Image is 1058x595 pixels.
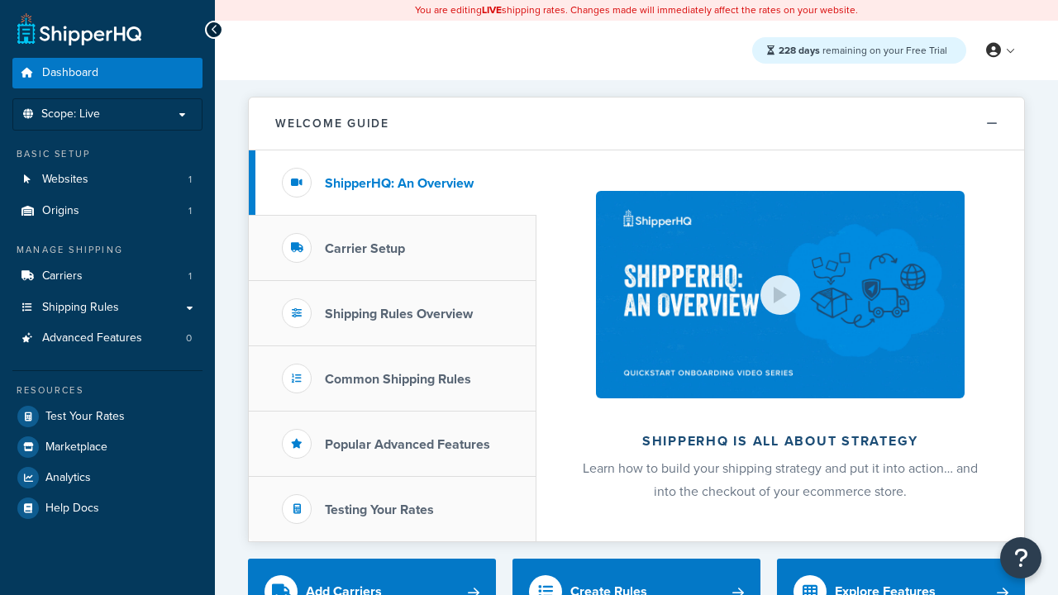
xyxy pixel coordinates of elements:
[12,463,203,493] a: Analytics
[12,261,203,292] a: Carriers1
[583,459,978,501] span: Learn how to build your shipping strategy and put it into action… and into the checkout of your e...
[12,323,203,354] li: Advanced Features
[596,191,965,398] img: ShipperHQ is all about strategy
[41,107,100,121] span: Scope: Live
[779,43,947,58] span: remaining on your Free Trial
[188,173,192,187] span: 1
[12,58,203,88] a: Dashboard
[186,331,192,345] span: 0
[12,432,203,462] a: Marketplace
[42,173,88,187] span: Websites
[12,147,203,161] div: Basic Setup
[12,293,203,323] a: Shipping Rules
[45,440,107,455] span: Marketplace
[12,164,203,195] a: Websites1
[45,471,91,485] span: Analytics
[779,43,820,58] strong: 228 days
[325,372,471,387] h3: Common Shipping Rules
[45,410,125,424] span: Test Your Rates
[42,204,79,218] span: Origins
[12,323,203,354] a: Advanced Features0
[325,502,434,517] h3: Testing Your Rates
[12,383,203,397] div: Resources
[42,269,83,283] span: Carriers
[188,204,192,218] span: 1
[325,437,490,452] h3: Popular Advanced Features
[482,2,502,17] b: LIVE
[12,261,203,292] li: Carriers
[249,98,1024,150] button: Welcome Guide
[45,502,99,516] span: Help Docs
[12,243,203,257] div: Manage Shipping
[42,331,142,345] span: Advanced Features
[12,493,203,523] a: Help Docs
[325,307,473,321] h3: Shipping Rules Overview
[12,164,203,195] li: Websites
[580,434,980,449] h2: ShipperHQ is all about strategy
[12,196,203,226] li: Origins
[12,196,203,226] a: Origins1
[275,117,389,130] h2: Welcome Guide
[325,176,474,191] h3: ShipperHQ: An Overview
[1000,537,1041,578] button: Open Resource Center
[188,269,192,283] span: 1
[42,66,98,80] span: Dashboard
[12,402,203,431] a: Test Your Rates
[42,301,119,315] span: Shipping Rules
[325,241,405,256] h3: Carrier Setup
